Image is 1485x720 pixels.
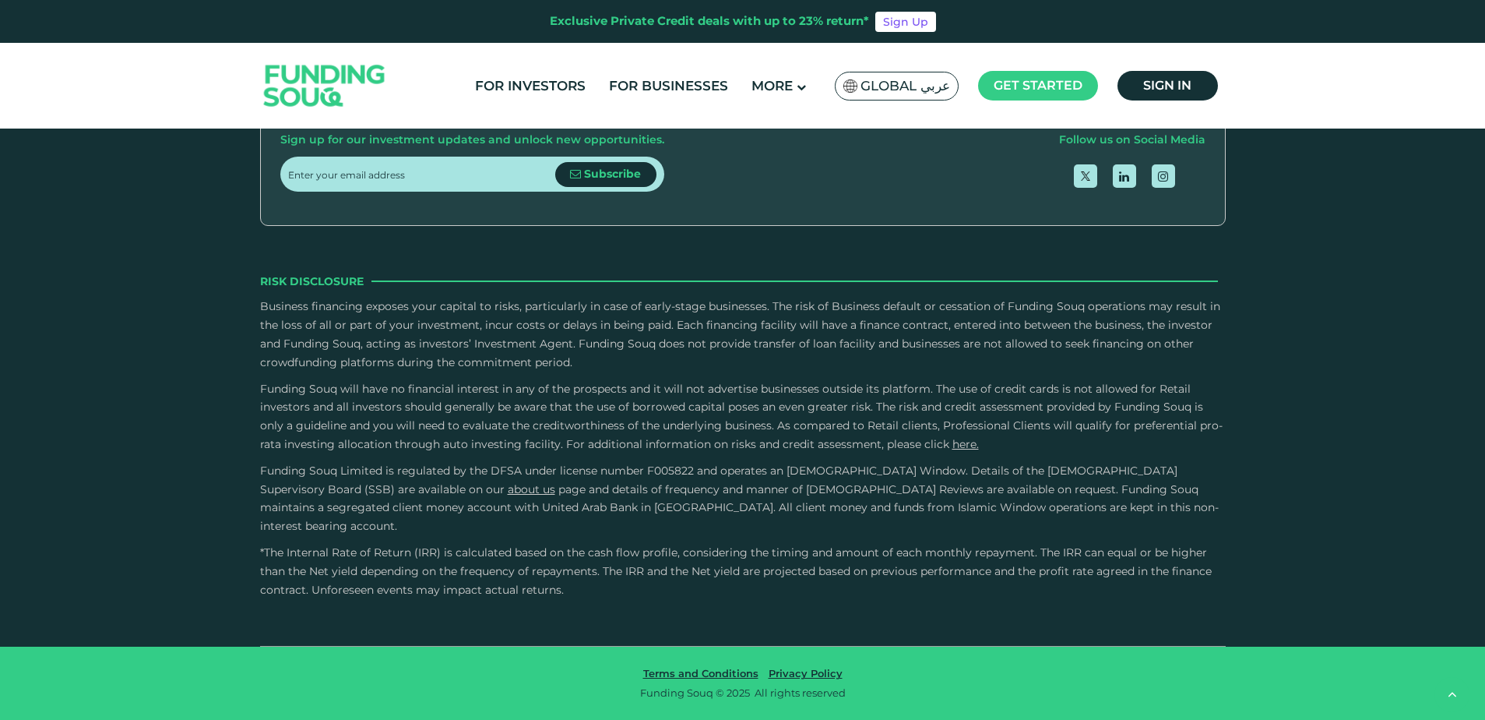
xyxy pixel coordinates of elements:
[751,78,793,94] span: More
[1113,164,1136,188] a: open Linkedin
[260,273,364,290] span: Risk Disclosure
[843,79,857,93] img: SA Flag
[555,162,656,187] button: Subscribe
[1081,171,1090,181] img: twitter
[1143,78,1191,93] span: Sign in
[260,382,1223,451] span: Funding Souq will have no financial interest in any of the prospects and it will not advertise bu...
[280,131,664,150] div: Sign up for our investment updates and unlock new opportunities.
[727,686,750,699] span: 2025
[260,464,1177,496] span: Funding Souq Limited is regulated by the DFSA under license number F005822 and operates an [DEMOG...
[994,78,1082,93] span: Get started
[639,667,762,679] a: Terms and Conditions
[952,437,979,451] a: here.
[508,482,555,496] a: About Us
[605,73,732,99] a: For Businesses
[584,167,641,181] span: Subscribe
[755,686,846,699] span: All rights reserved
[1434,677,1469,712] button: back
[471,73,589,99] a: For Investors
[260,482,1219,534] span: and details of frequency and manner of [DEMOGRAPHIC_DATA] Reviews are available on request. Fundi...
[1117,71,1218,101] a: Sign in
[288,157,555,192] input: Enter your email address
[1152,164,1175,188] a: open Instagram
[260,298,1226,372] p: Business financing exposes your capital to risks, particularly in case of early-stage businesses....
[860,77,950,95] span: Global عربي
[260,544,1226,599] p: *The Internal Rate of Return (IRR) is calculated based on the cash flow profile, considering the ...
[1074,164,1097,188] a: open Twitter
[640,686,724,699] span: Funding Souq ©
[765,667,846,679] a: Privacy Policy
[248,47,401,125] img: Logo
[550,12,869,30] div: Exclusive Private Credit deals with up to 23% return*
[1059,131,1205,150] div: Follow us on Social Media
[558,482,586,496] span: page
[875,12,936,32] a: Sign Up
